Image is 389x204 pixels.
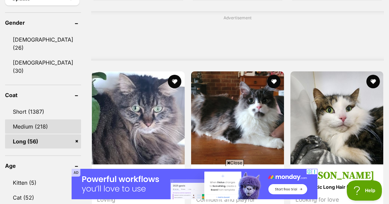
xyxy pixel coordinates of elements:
strong: Domestic Long Hair (DLH) Cat [295,182,378,192]
img: Maisy - Domestic Long Hair (DLH) Cat [92,71,185,164]
button: favourite [267,75,281,88]
header: Coat [5,92,81,98]
a: Medium (218) [5,119,81,134]
img: Freckle - Domestic Long Hair (DLH) Cat [191,71,284,164]
button: favourite [366,75,380,88]
iframe: Help Scout Beacon - Open [347,180,382,201]
header: Gender [5,20,81,26]
span: AD [72,169,80,177]
a: Kitten (5) [5,176,81,190]
button: favourite [168,75,181,88]
img: Charlie - Domestic Long Hair (DLH) Cat [290,71,383,164]
header: Age [5,163,81,169]
h3: [PERSON_NAME] [295,169,378,182]
a: [DEMOGRAPHIC_DATA] (26) [5,32,81,55]
a: [DEMOGRAPHIC_DATA] (30) [5,55,81,78]
span: Close [226,159,244,166]
a: Short (1387) [5,105,81,119]
div: Advertisement [91,11,384,61]
a: Long (56) [5,134,81,149]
